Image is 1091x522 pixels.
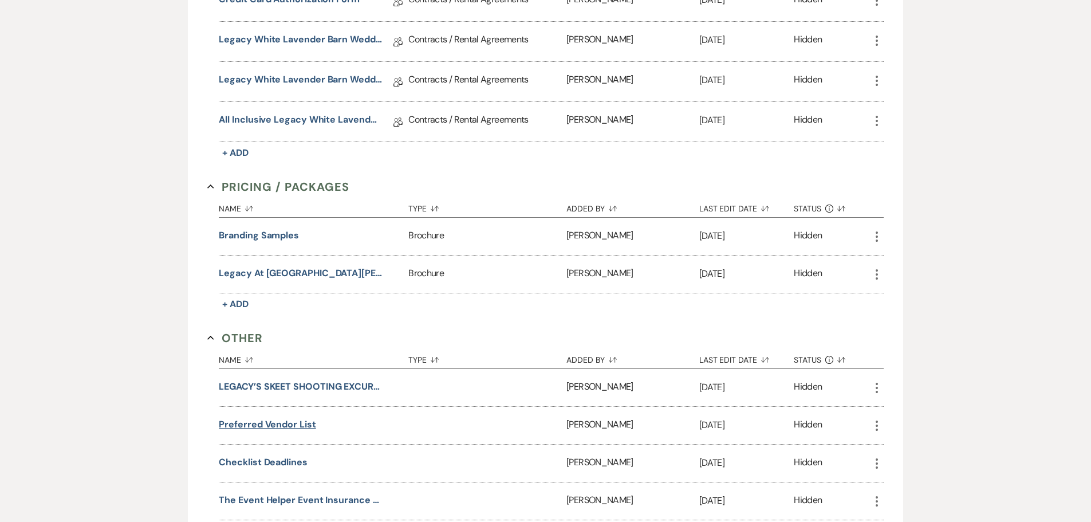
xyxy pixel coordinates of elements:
[219,33,382,50] a: Legacy White Lavender Barn Wedding Contract (CC Form Included)
[408,195,566,217] button: Type
[699,418,794,433] p: [DATE]
[699,266,794,281] p: [DATE]
[794,266,822,282] div: Hidden
[219,266,382,280] button: Legacy at [GEOGRAPHIC_DATA][PERSON_NAME] Wedding Venue Guide
[794,456,822,471] div: Hidden
[566,407,699,444] div: [PERSON_NAME]
[408,22,566,61] div: Contracts / Rental Agreements
[794,356,821,364] span: Status
[566,347,699,368] button: Added By
[408,218,566,255] div: Brochure
[794,380,822,395] div: Hidden
[699,195,794,217] button: Last Edit Date
[794,73,822,91] div: Hidden
[699,347,794,368] button: Last Edit Date
[219,418,316,431] button: Preferred Vendor List
[219,113,382,131] a: All Inclusive Legacy White Lavender Barn Wedding Contract (CC Form Included)
[219,493,382,507] button: The Event Helper Event Insurance Link
[207,329,263,347] button: Other
[219,229,299,242] button: Branding Samples
[566,369,699,406] div: [PERSON_NAME]
[566,22,699,61] div: [PERSON_NAME]
[219,456,307,469] button: Checklist Deadlines
[219,195,408,217] button: Name
[408,256,566,293] div: Brochure
[794,229,822,244] div: Hidden
[222,298,249,310] span: + Add
[794,347,869,368] button: Status
[566,102,699,142] div: [PERSON_NAME]
[219,145,252,161] button: + Add
[408,102,566,142] div: Contracts / Rental Agreements
[207,178,349,195] button: Pricing / Packages
[219,347,408,368] button: Name
[699,33,794,48] p: [DATE]
[566,445,699,482] div: [PERSON_NAME]
[794,418,822,433] div: Hidden
[794,493,822,509] div: Hidden
[699,380,794,395] p: [DATE]
[699,456,794,470] p: [DATE]
[699,73,794,88] p: [DATE]
[408,62,566,101] div: Contracts / Rental Agreements
[794,33,822,50] div: Hidden
[566,218,699,255] div: [PERSON_NAME]
[794,205,821,213] span: Status
[566,482,699,520] div: [PERSON_NAME]
[794,195,869,217] button: Status
[219,296,252,312] button: + Add
[566,62,699,101] div: [PERSON_NAME]
[699,113,794,128] p: [DATE]
[219,73,382,91] a: Legacy White Lavender Barn Wedding Contract (Without CC Form)
[566,256,699,293] div: [PERSON_NAME]
[699,493,794,508] p: [DATE]
[219,380,382,394] button: LEGACY’S SKEET SHOOTING EXCURSION
[699,229,794,244] p: [DATE]
[408,347,566,368] button: Type
[222,147,249,159] span: + Add
[794,113,822,131] div: Hidden
[566,195,699,217] button: Added By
